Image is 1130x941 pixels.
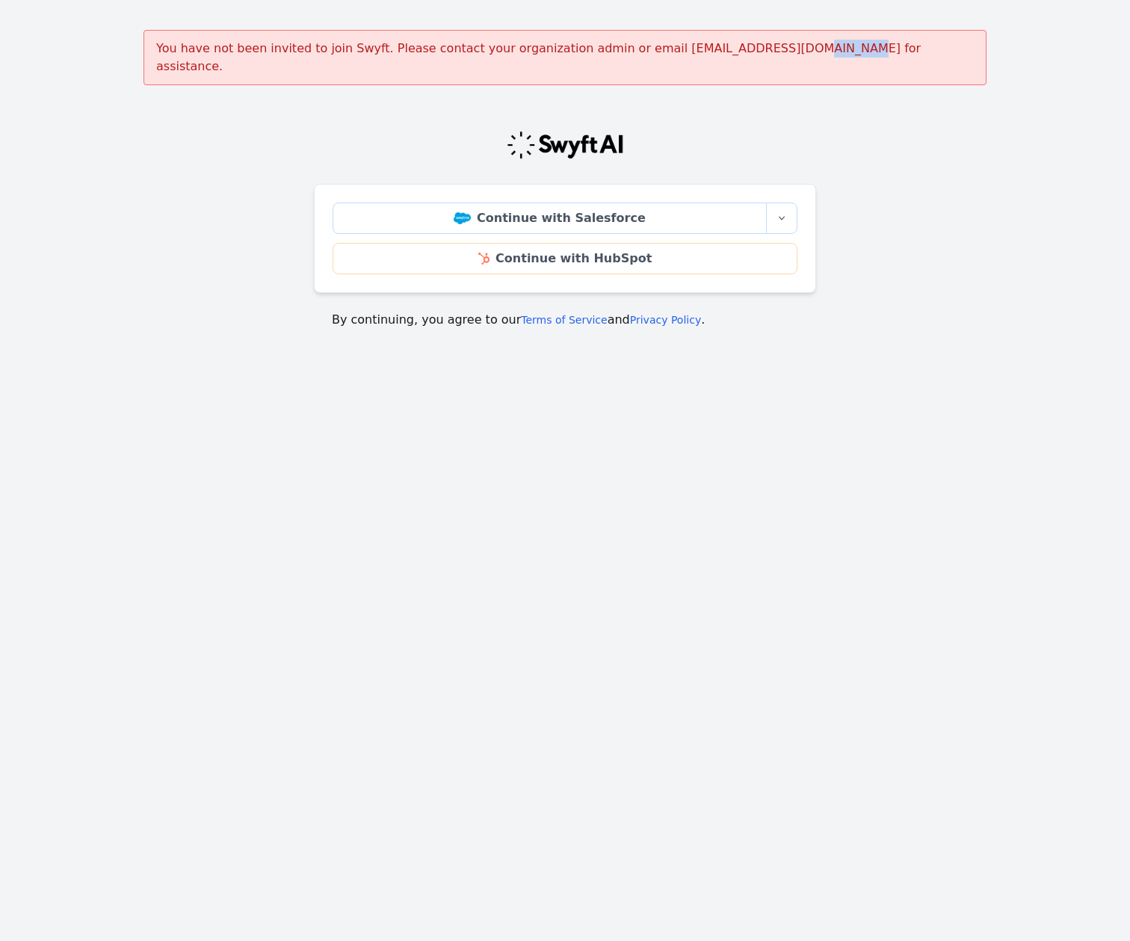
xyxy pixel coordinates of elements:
p: By continuing, you agree to our and . [332,311,798,329]
div: You have not been invited to join Swyft. Please contact your organization admin or email [EMAIL_A... [143,30,987,85]
a: Continue with HubSpot [333,243,797,274]
img: HubSpot [478,253,490,265]
a: Privacy Policy [630,314,701,326]
a: Continue with Salesforce [333,203,767,234]
img: Salesforce [454,212,471,224]
img: Swyft Logo [506,130,624,160]
a: Terms of Service [521,314,607,326]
